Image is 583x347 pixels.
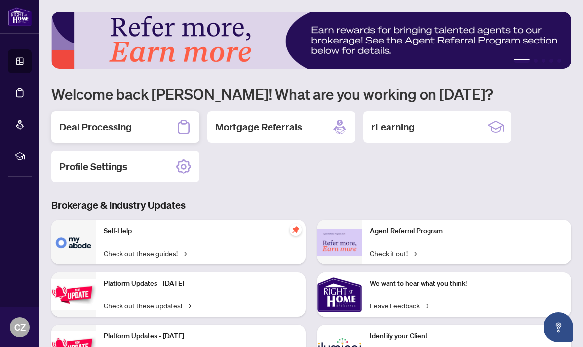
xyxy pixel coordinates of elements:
[370,331,564,342] p: Identify your Client
[370,300,428,311] a: Leave Feedback→
[370,226,564,237] p: Agent Referral Program
[412,248,417,259] span: →
[542,59,545,63] button: 3
[317,272,362,317] img: We want to hear what you think!
[549,59,553,63] button: 4
[371,120,415,134] h2: rLearning
[8,7,32,26] img: logo
[51,85,571,103] h1: Welcome back [PERSON_NAME]! What are you working on [DATE]?
[290,224,302,236] span: pushpin
[51,279,96,310] img: Platform Updates - July 21, 2025
[215,120,302,134] h2: Mortgage Referrals
[370,248,417,259] a: Check it out!→
[514,59,530,63] button: 1
[104,278,298,289] p: Platform Updates - [DATE]
[104,300,191,311] a: Check out these updates!→
[182,248,187,259] span: →
[59,120,132,134] h2: Deal Processing
[544,312,573,342] button: Open asap
[104,331,298,342] p: Platform Updates - [DATE]
[51,198,571,212] h3: Brokerage & Industry Updates
[59,160,127,173] h2: Profile Settings
[557,59,561,63] button: 5
[51,12,571,69] img: Slide 0
[534,59,538,63] button: 2
[51,220,96,264] img: Self-Help
[424,300,428,311] span: →
[317,229,362,256] img: Agent Referral Program
[104,248,187,259] a: Check out these guides!→
[186,300,191,311] span: →
[104,226,298,237] p: Self-Help
[14,320,26,334] span: CZ
[370,278,564,289] p: We want to hear what you think!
